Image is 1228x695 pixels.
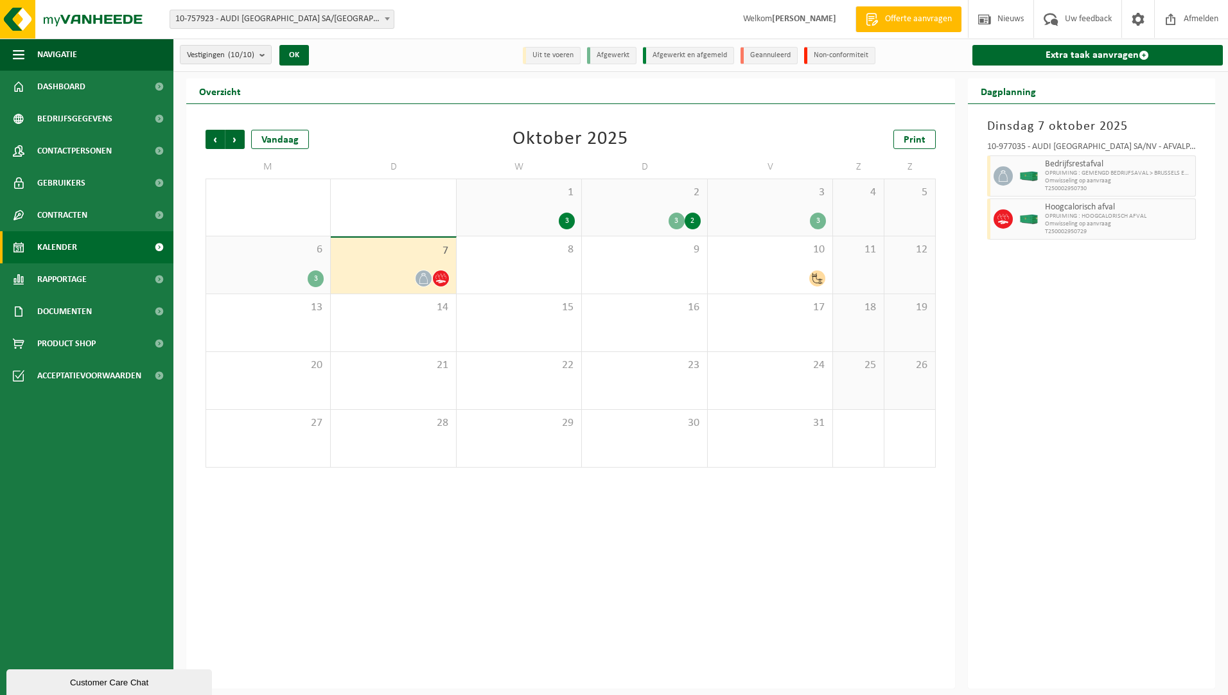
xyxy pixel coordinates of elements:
strong: [PERSON_NAME] [772,14,836,24]
div: 10-977035 - AUDI [GEOGRAPHIC_DATA] SA/NV - AFVALPARK AP – OPRUIMING EOP - VORST [987,143,1197,155]
a: Print [893,130,936,149]
span: Vestigingen [187,46,254,65]
span: 21 [337,358,449,373]
span: T250002950729 [1045,228,1193,236]
div: 3 [810,213,826,229]
a: Extra taak aanvragen [972,45,1224,66]
span: OPRUIMING : GEMENGD BEDRIJFSAVAL > BRUSSELS ENERGIE [1045,170,1193,177]
span: Offerte aanvragen [882,13,955,26]
span: 20 [213,358,324,373]
button: Vestigingen(10/10) [180,45,272,64]
span: Gebruikers [37,167,85,199]
span: Print [904,135,925,145]
td: Z [833,155,884,179]
span: 3 [714,186,826,200]
div: 2 [685,213,701,229]
span: 30 [588,416,700,430]
span: Dashboard [37,71,85,103]
td: M [206,155,331,179]
span: Rapportage [37,263,87,295]
img: HK-XC-40-GN-00 [1019,215,1039,224]
img: HK-XC-40-GN-00 [1019,172,1039,181]
span: OPRUIMING : HOOGCALORISCH AFVAL [1045,213,1193,220]
span: 6 [213,243,324,257]
span: 31 [714,416,826,430]
li: Uit te voeren [523,47,581,64]
span: Hoogcalorisch afval [1045,202,1193,213]
span: 12 [891,243,929,257]
td: Z [884,155,936,179]
span: 10 [714,243,826,257]
span: 29 [463,416,575,430]
div: 3 [559,213,575,229]
iframe: chat widget [6,667,215,695]
span: Omwisseling op aanvraag [1045,220,1193,228]
span: 23 [588,358,700,373]
span: 5 [891,186,929,200]
span: 15 [463,301,575,315]
span: 11 [839,243,877,257]
a: Offerte aanvragen [855,6,961,32]
h2: Overzicht [186,78,254,103]
span: 13 [213,301,324,315]
h3: Dinsdag 7 oktober 2025 [987,117,1197,136]
span: Navigatie [37,39,77,71]
span: 27 [213,416,324,430]
span: Volgende [225,130,245,149]
span: 17 [714,301,826,315]
span: Bedrijfsrestafval [1045,159,1193,170]
span: 2 [588,186,700,200]
span: 4 [839,186,877,200]
span: Contactpersonen [37,135,112,167]
button: OK [279,45,309,66]
li: Afgewerkt [587,47,636,64]
li: Geannuleerd [741,47,798,64]
span: Product Shop [37,328,96,360]
span: 10-757923 - AUDI BRUSSELS SA/NV - VORST [170,10,394,28]
span: T250002950730 [1045,185,1193,193]
span: 28 [337,416,449,430]
td: V [708,155,833,179]
span: 25 [839,358,877,373]
span: Vorige [206,130,225,149]
span: 7 [337,244,449,258]
div: 3 [308,270,324,287]
span: 8 [463,243,575,257]
div: Vandaag [251,130,309,149]
li: Afgewerkt en afgemeld [643,47,734,64]
span: 14 [337,301,449,315]
span: Contracten [37,199,87,231]
td: W [457,155,582,179]
count: (10/10) [228,51,254,59]
li: Non-conformiteit [804,47,875,64]
span: 1 [463,186,575,200]
div: Oktober 2025 [513,130,628,149]
div: 3 [669,213,685,229]
td: D [331,155,456,179]
span: 19 [891,301,929,315]
td: D [582,155,707,179]
span: 9 [588,243,700,257]
span: 24 [714,358,826,373]
span: Omwisseling op aanvraag [1045,177,1193,185]
span: Acceptatievoorwaarden [37,360,141,392]
span: Bedrijfsgegevens [37,103,112,135]
span: Kalender [37,231,77,263]
span: 16 [588,301,700,315]
span: 10-757923 - AUDI BRUSSELS SA/NV - VORST [170,10,394,29]
span: Documenten [37,295,92,328]
h2: Dagplanning [968,78,1049,103]
span: 18 [839,301,877,315]
span: 26 [891,358,929,373]
span: 22 [463,358,575,373]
